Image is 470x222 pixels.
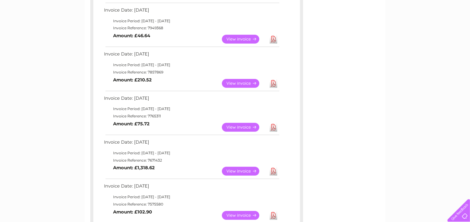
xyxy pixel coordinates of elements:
a: 0333 014 3131 [355,3,397,11]
div: Clear Business is a trading name of Verastar Limited (registered in [GEOGRAPHIC_DATA] No. 3667643... [92,3,379,30]
img: logo.png [16,16,47,34]
b: Amount: £46.64 [113,33,150,38]
a: Telecoms [395,26,413,30]
a: Download [270,167,277,176]
a: Download [270,211,277,220]
a: Blog [417,26,426,30]
a: View [222,35,267,44]
a: Contact [430,26,444,30]
td: Invoice Date: [DATE] [102,6,280,17]
a: Energy [378,26,392,30]
a: View [222,211,267,220]
a: View [222,123,267,132]
b: Amount: £102.90 [113,209,152,215]
td: Invoice Reference: 7575580 [102,201,280,208]
a: View [222,79,267,88]
td: Invoice Date: [DATE] [102,138,280,149]
td: Invoice Period: [DATE] - [DATE] [102,61,280,69]
td: Invoice Reference: 7671432 [102,157,280,164]
td: Invoice Date: [DATE] [102,94,280,106]
td: Invoice Reference: 7765311 [102,113,280,120]
a: Download [270,123,277,132]
a: View [222,167,267,176]
b: Amount: £1,318.62 [113,165,155,170]
b: Amount: £210.52 [113,77,152,83]
a: Download [270,35,277,44]
a: Water [363,26,375,30]
td: Invoice Reference: 7857869 [102,69,280,76]
td: Invoice Reference: 7949368 [102,24,280,32]
td: Invoice Period: [DATE] - [DATE] [102,149,280,157]
b: Amount: £75.72 [113,121,150,127]
td: Invoice Date: [DATE] [102,182,280,193]
td: Invoice Date: [DATE] [102,50,280,61]
a: Log out [450,26,464,30]
a: Download [270,79,277,88]
td: Invoice Period: [DATE] - [DATE] [102,105,280,113]
td: Invoice Period: [DATE] - [DATE] [102,17,280,25]
td: Invoice Period: [DATE] - [DATE] [102,193,280,201]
